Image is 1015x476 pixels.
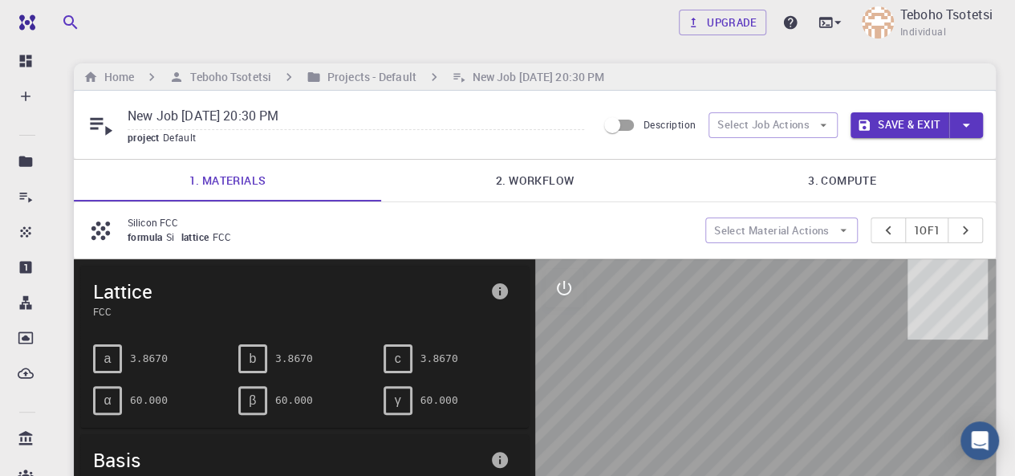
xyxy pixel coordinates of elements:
p: Teboho Tsotetsi [900,5,993,24]
span: Default [163,131,203,144]
span: Description [644,118,696,131]
a: 1. Materials [74,160,381,201]
div: Open Intercom Messenger [960,421,999,460]
button: Select Material Actions [705,218,858,243]
nav: breadcrumb [80,68,607,86]
span: formula [128,230,166,243]
span: FCC [212,230,238,243]
span: b [249,352,256,366]
span: β [249,393,256,408]
pre: 3.8670 [275,344,313,372]
span: a [104,352,112,366]
a: 3. Compute [688,160,996,201]
span: Individual [900,24,946,40]
span: Si [166,230,181,243]
span: Lattice [93,279,484,304]
span: γ [395,393,401,408]
button: info [484,444,516,476]
span: project [128,131,163,144]
div: pager [871,218,984,243]
img: Teboho Tsotetsi [862,6,894,39]
pre: 3.8670 [420,344,458,372]
button: info [484,275,516,307]
pre: 60.000 [130,386,168,414]
span: α [104,393,111,408]
h6: Home [98,68,134,86]
a: Upgrade [679,10,766,35]
img: logo [13,14,35,31]
span: Basis [93,447,484,473]
span: FCC [93,304,484,319]
button: 1of1 [905,218,949,243]
span: c [395,352,401,366]
h6: Projects - Default [321,68,416,86]
span: lattice [181,230,213,243]
button: Save & Exit [851,112,949,138]
p: Silicon FCC [128,215,692,230]
button: Select Job Actions [708,112,838,138]
pre: 60.000 [420,386,458,414]
pre: 60.000 [275,386,313,414]
span: Support [32,11,90,26]
a: 2. Workflow [381,160,688,201]
pre: 3.8670 [130,344,168,372]
h6: Teboho Tsotetsi [184,68,271,86]
h6: New Job [DATE] 20:30 PM [466,68,604,86]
